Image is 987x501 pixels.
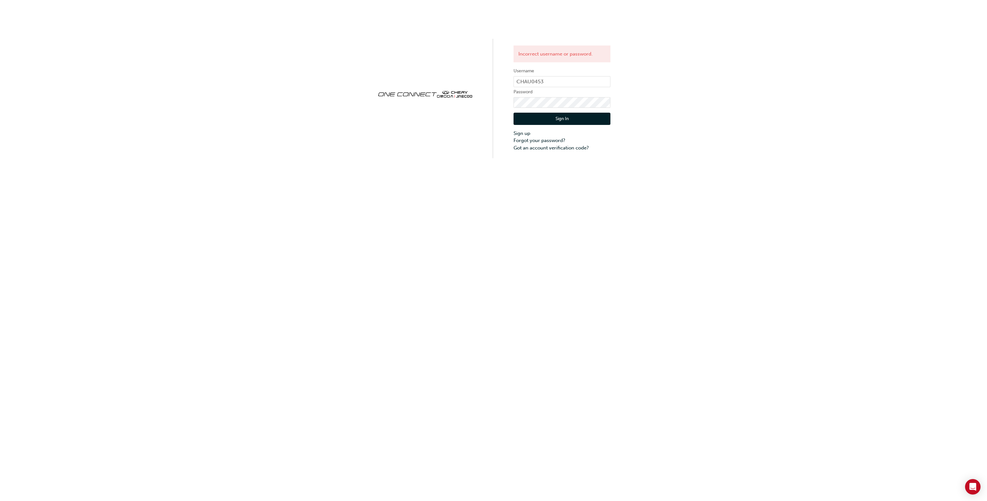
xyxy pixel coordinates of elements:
[514,67,610,75] label: Username
[514,137,610,144] a: Forgot your password?
[514,130,610,137] a: Sign up
[377,85,473,102] img: oneconnect
[514,113,610,125] button: Sign In
[514,88,610,96] label: Password
[514,76,610,87] input: Username
[965,479,981,495] div: Open Intercom Messenger
[514,144,610,152] a: Got an account verification code?
[514,46,610,63] div: Incorrect username or password.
